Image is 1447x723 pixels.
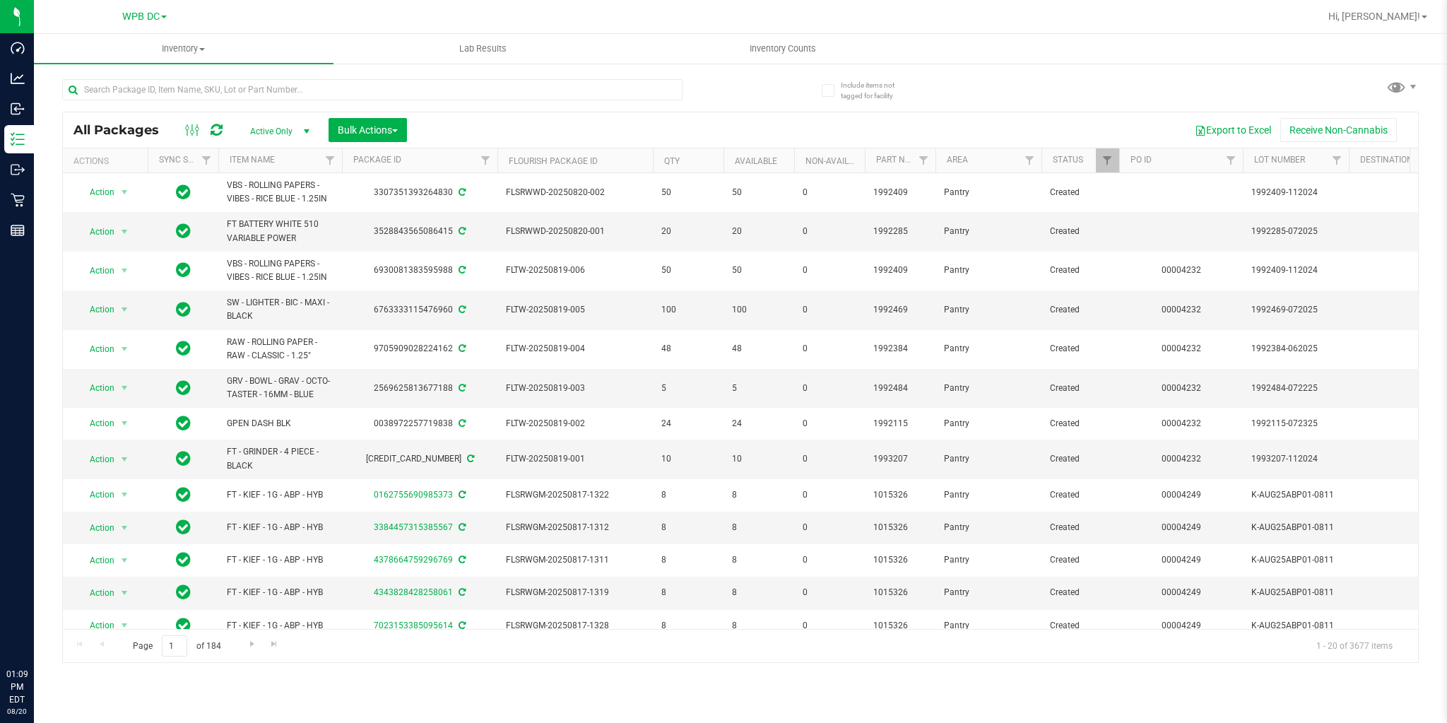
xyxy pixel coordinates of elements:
[509,156,598,166] a: Flourish Package ID
[1325,148,1349,172] a: Filter
[944,225,1033,238] span: Pantry
[732,521,786,534] span: 8
[465,454,474,464] span: Sync from Compliance System
[1251,553,1340,567] span: K-AUG25ABP01-0811
[340,342,500,355] div: 9705909028224162
[873,553,927,567] span: 1015326
[1162,305,1201,315] a: 00004232
[73,122,173,138] span: All Packages
[803,619,856,633] span: 0
[340,452,500,466] div: [CREDIT_CARD_NUMBER]
[873,488,927,502] span: 1015326
[803,553,856,567] span: 0
[1050,553,1111,567] span: Created
[732,186,786,199] span: 50
[227,553,333,567] span: FT - KIEF - 1G - ABP - HYB
[732,382,786,395] span: 5
[227,336,333,363] span: RAW - ROLLING PAPER - RAW - CLASSIC - 1.25"
[159,155,213,165] a: Sync Status
[732,303,786,317] span: 100
[506,417,644,430] span: FLTW-20250819-002
[506,521,644,534] span: FLSRWGM-20250817-1312
[1305,635,1404,657] span: 1 - 20 of 3677 items
[227,488,333,502] span: FT - KIEF - 1G - ABP - HYB
[944,417,1033,430] span: Pantry
[661,303,715,317] span: 100
[456,187,466,197] span: Sync from Compliance System
[1096,148,1119,172] a: Filter
[116,583,134,603] span: select
[122,11,160,23] span: WPB DC
[340,186,500,199] div: 3307351393264830
[456,418,466,428] span: Sync from Compliance System
[1162,383,1201,393] a: 00004232
[1050,264,1111,277] span: Created
[116,616,134,635] span: select
[732,225,786,238] span: 20
[1251,452,1340,466] span: 1993207-112024
[1018,148,1041,172] a: Filter
[116,518,134,538] span: select
[11,71,25,86] inline-svg: Analytics
[1162,265,1201,275] a: 00004232
[176,260,191,280] span: In Sync
[1162,555,1201,565] a: 00004249
[661,225,715,238] span: 20
[162,635,187,657] input: 1
[77,378,115,398] span: Action
[242,635,262,654] a: Go to the next page
[456,621,466,630] span: Sync from Compliance System
[876,155,933,165] a: Part Number
[873,186,927,199] span: 1992409
[912,148,935,172] a: Filter
[1130,155,1152,165] a: PO ID
[6,706,28,717] p: 08/20
[873,521,927,534] span: 1015326
[116,449,134,469] span: select
[42,608,59,625] iframe: Resource center unread badge
[456,522,466,532] span: Sync from Compliance System
[456,226,466,236] span: Sync from Compliance System
[506,452,644,466] span: FLTW-20250819-001
[944,264,1033,277] span: Pantry
[227,218,333,245] span: FT BATTERY WHITE 510 VARIABLE POWER
[944,342,1033,355] span: Pantry
[77,182,115,202] span: Action
[661,619,715,633] span: 8
[11,223,25,237] inline-svg: Reports
[116,300,134,319] span: select
[661,586,715,599] span: 8
[803,521,856,534] span: 0
[661,264,715,277] span: 50
[227,586,333,599] span: FT - KIEF - 1G - ABP - HYB
[227,179,333,206] span: VBS - ROLLING PAPERS - VIBES - RICE BLUE - 1.25IN
[1050,452,1111,466] span: Created
[732,452,786,466] span: 10
[506,225,644,238] span: FLSRWWD-20250820-001
[873,586,927,599] span: 1015326
[1053,155,1083,165] a: Status
[1162,621,1201,630] a: 00004249
[1050,303,1111,317] span: Created
[319,148,342,172] a: Filter
[1050,342,1111,355] span: Created
[227,521,333,534] span: FT - KIEF - 1G - ABP - HYB
[77,551,115,570] span: Action
[661,382,715,395] span: 5
[944,303,1033,317] span: Pantry
[803,225,856,238] span: 0
[77,485,115,505] span: Action
[506,342,644,355] span: FLTW-20250819-004
[340,417,500,430] div: 0038972257719838
[1186,118,1280,142] button: Export to Excel
[732,342,786,355] span: 48
[944,488,1033,502] span: Pantry
[456,265,466,275] span: Sync from Compliance System
[227,375,333,401] span: GRV - BOWL - GRAV - OCTO-TASTER - 16MM - BLUE
[1162,522,1201,532] a: 00004249
[77,222,115,242] span: Action
[440,42,526,55] span: Lab Results
[1251,417,1340,430] span: 1992115-072325
[661,521,715,534] span: 8
[1251,186,1340,199] span: 1992409-112024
